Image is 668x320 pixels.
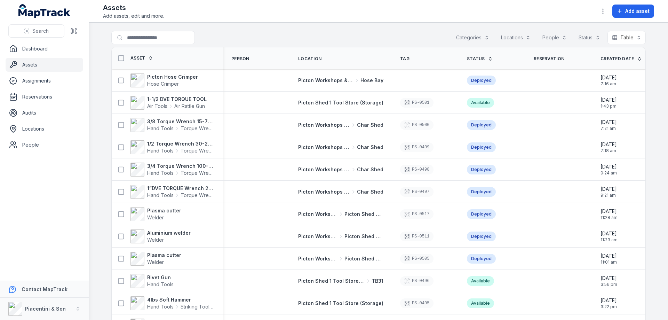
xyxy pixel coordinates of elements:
[467,76,496,85] div: Deployed
[400,98,434,108] div: PS-0501
[601,96,617,103] span: [DATE]
[360,77,383,84] span: Hose Bay
[467,254,496,264] div: Deployed
[6,138,83,152] a: People
[601,81,617,87] span: 7:16 am
[130,274,174,288] a: Rivet GunHand Tools
[130,229,191,243] a: Aluminium welderWelder
[6,122,83,136] a: Locations
[231,56,249,62] span: Person
[130,55,145,61] span: Asset
[298,255,383,262] a: Picton Workshops & BaysPicton Shed 2 Fabrication Shop
[601,163,617,170] span: [DATE]
[147,237,164,243] span: Welder
[130,55,153,61] a: Asset
[147,229,191,236] strong: Aluminium welder
[298,166,350,173] span: Picton Workshops & Bays
[400,120,434,130] div: PS-0500
[181,192,215,199] span: Torque Wrench
[6,74,83,88] a: Assignments
[130,185,215,199] a: 1”DVE TORQUE Wrench 200-1000 ft/lbs 4572Hand ToolsTorque Wrench
[130,163,215,177] a: 3/4 Torque Wrench 100-500 ft/lbs box 2 4575Hand ToolsTorque Wrench
[147,170,174,177] span: Hand Tools
[8,24,64,38] button: Search
[357,144,383,151] span: Char Shed
[181,170,215,177] span: Torque Wrench
[372,278,383,284] span: TB31
[467,142,496,152] div: Deployed
[298,233,383,240] a: Picton Workshops & BaysPicton Shed 2 Fabrication Shop
[601,163,617,176] time: 8/22/2025, 9:24:30 AM
[400,298,434,308] div: PS-0495
[538,31,571,44] button: People
[601,282,617,287] span: 3:56 pm
[344,255,384,262] span: Picton Shed 2 Fabrication Shop
[400,209,434,219] div: PS-0517
[298,144,350,151] span: Picton Workshops & Bays
[181,147,215,154] span: Torque Wrench
[25,306,66,312] strong: Piacentini & Son
[147,147,174,154] span: Hand Tools
[574,31,605,44] button: Status
[601,215,618,220] span: 11:28 am
[147,207,181,214] strong: Plasma cutter
[147,214,164,220] span: Welder
[298,77,383,84] a: Picton Workshops & BaysHose Bay
[625,8,650,15] span: Add asset
[103,3,164,13] h2: Assets
[467,165,496,174] div: Deployed
[452,31,494,44] button: Categories
[601,141,617,154] time: 8/25/2025, 7:18:00 AM
[496,31,535,44] button: Locations
[601,193,617,198] span: 9:21 am
[130,296,215,310] a: 4lbs Soft HammerHand ToolsStriking Tools / Hammers
[400,165,434,174] div: PS-0498
[601,237,618,243] span: 11:23 am
[601,141,617,148] span: [DATE]
[298,122,350,128] span: Picton Workshops & Bays
[147,81,179,87] span: Hose Crimper
[601,275,617,282] span: [DATE]
[174,103,205,110] span: Air Rattle Gun
[298,211,337,218] span: Picton Workshops & Bays
[601,148,617,154] span: 7:18 am
[467,298,494,308] div: Available
[130,73,198,87] a: Picton Hose CrimperHose Crimper
[298,211,383,218] a: Picton Workshops & BaysPicton Shed 2 Fabrication Shop
[601,230,618,243] time: 8/20/2025, 11:23:44 AM
[400,254,434,264] div: PS-0505
[357,188,383,195] span: Char Shed
[344,211,384,218] span: Picton Shed 2 Fabrication Shop
[6,58,83,72] a: Assets
[298,77,353,84] span: Picton Workshops & Bays
[601,304,617,310] span: 3:22 pm
[601,74,617,87] time: 8/28/2025, 7:16:42 AM
[298,188,350,195] span: Picton Workshops & Bays
[601,170,617,176] span: 9:24 am
[147,185,215,192] strong: 1”DVE TORQUE Wrench 200-1000 ft/lbs 4572
[298,300,383,306] span: Picton Shed 1 Tool Store (Storage)
[601,208,618,215] span: [DATE]
[298,255,337,262] span: Picton Workshops & Bays
[298,233,337,240] span: Picton Workshops & Bays
[130,118,215,132] a: 3/8 Torque Wrench 15-75 ft/lbs site box 2 4581Hand ToolsTorque Wrench
[181,125,215,132] span: Torque Wrench
[601,275,617,287] time: 8/19/2025, 3:56:18 PM
[601,56,642,62] a: Created Date
[357,122,383,128] span: Char Shed
[181,303,215,310] span: Striking Tools / Hammers
[298,122,383,128] a: Picton Workshops & BaysChar Shed
[147,303,174,310] span: Hand Tools
[601,103,617,109] span: 1:43 pm
[344,233,384,240] span: Picton Shed 2 Fabrication Shop
[467,120,496,130] div: Deployed
[601,74,617,81] span: [DATE]
[298,56,321,62] span: Location
[601,186,617,198] time: 8/22/2025, 9:21:00 AM
[147,118,215,125] strong: 3/8 Torque Wrench 15-75 ft/lbs site box 2 4581
[6,90,83,104] a: Reservations
[6,42,83,56] a: Dashboard
[147,192,174,199] span: Hand Tools
[147,274,174,281] strong: Rivet Gun
[400,142,434,152] div: PS-0499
